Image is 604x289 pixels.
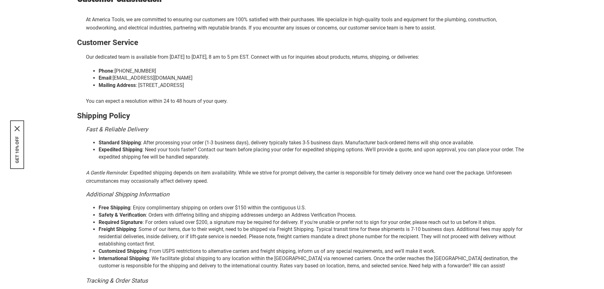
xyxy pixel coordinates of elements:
li: : Orders with differing billing and shipping addresses undergo an Address Verification Process. [99,212,527,219]
h2: Shipping Policy [77,112,527,120]
li: : [STREET_ADDRESS] [99,82,527,89]
h2: Customer Service [77,38,527,47]
b: Mailing Address [99,82,136,88]
h3: Additional Shipping Information [86,191,527,198]
i: A Gentle Reminder [86,170,127,176]
li: : For orders valued over $200, a signature may be required for delivery. If you're unable or pref... [99,219,527,226]
li: : We facilitate global shipping to any location within the [GEOGRAPHIC_DATA] via renowned carrier... [99,255,527,270]
li: : Enjoy complimentary shipping on orders over $150 within the contiguous U.S. [99,204,527,212]
p: At America Tools, we are committed to ensuring our customers are 100% satisfied with their purcha... [86,16,527,32]
h3: Tracking & Order Status [86,278,527,284]
b: Safety & Verification [99,212,146,218]
li: : [99,75,527,82]
button: Close [15,126,20,131]
a: [EMAIL_ADDRESS][DOMAIN_NAME] [113,75,192,81]
b: Standard Shipping [99,140,141,146]
li: : Need your tools faster? Contact our team before placing your order for expedited shipping optio... [99,146,527,161]
p: : Expedited shipping depends on item availability. While we strive for prompt delivery, the carri... [86,169,527,185]
a: [PHONE_NUMBER] [114,68,156,74]
li: : Some of our items, due to their weight, need to be shipped via Freight Shipping. Typical transi... [99,226,527,248]
li: : [99,68,527,75]
button: GET 10% OFF [15,136,20,163]
svg: close icon [15,126,20,131]
li: : From USPS restrictions to alternative carriers and freight shipping, inform us of any special r... [99,248,527,255]
b: Free Shipping [99,205,130,211]
b: Customized Shipping [99,248,147,254]
b: International Shipping [99,255,149,261]
p: You can expect a resolution within 24 to 48 hours of your query. [86,97,527,105]
b: Required Signature [99,219,143,225]
b: Freight Shipping [99,226,136,232]
h3: Fast & Reliable Delivery [86,126,527,133]
b: Expedited Shipping [99,147,142,153]
b: Phone [99,68,113,74]
b: Email [99,75,111,81]
li: : After processing your order (1-3 business days), delivery typically takes 3-5 business days. Ma... [99,139,527,147]
p: Our dedicated team is available from [DATE] to [DATE], 8 am to 5 pm EST. Connect with us for inqu... [86,53,527,61]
